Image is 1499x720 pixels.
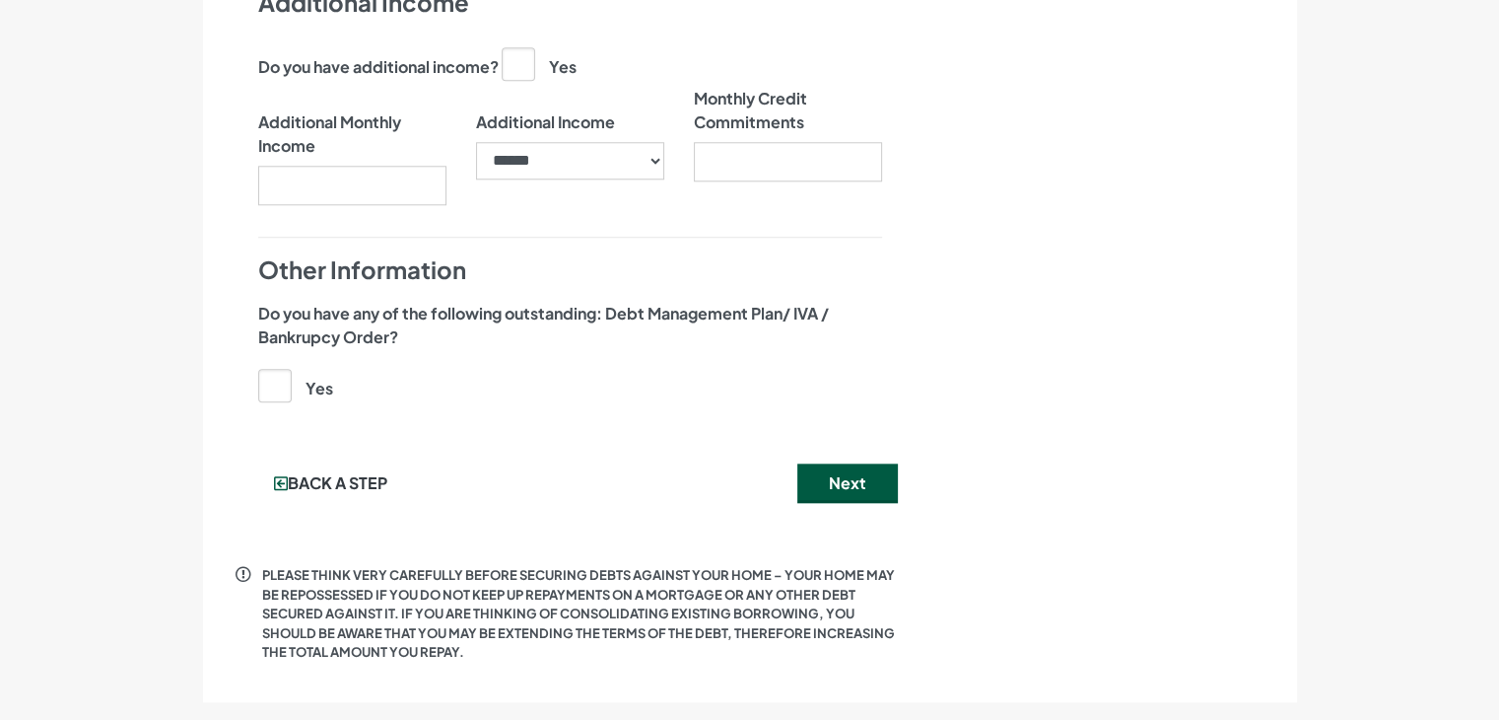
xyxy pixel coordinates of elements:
[262,566,898,663] p: PLEASE THINK VERY CAREFULLY BEFORE SECURING DEBTS AGAINST YOUR HOME – YOUR HOME MAY BE REPOSSESSE...
[258,55,499,79] label: Do you have additional income?
[502,47,577,79] label: Yes
[258,253,882,287] h4: Other Information
[258,369,333,400] label: Yes
[476,87,615,134] label: Additional Income
[242,464,419,503] button: Back a step
[694,87,882,134] label: Monthly Credit Commitments
[258,87,446,158] label: Additional Monthly Income
[258,302,882,349] label: Do you have any of the following outstanding: Debt Management Plan/ IVA / Bankrupcy Order?
[797,464,898,503] button: Next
